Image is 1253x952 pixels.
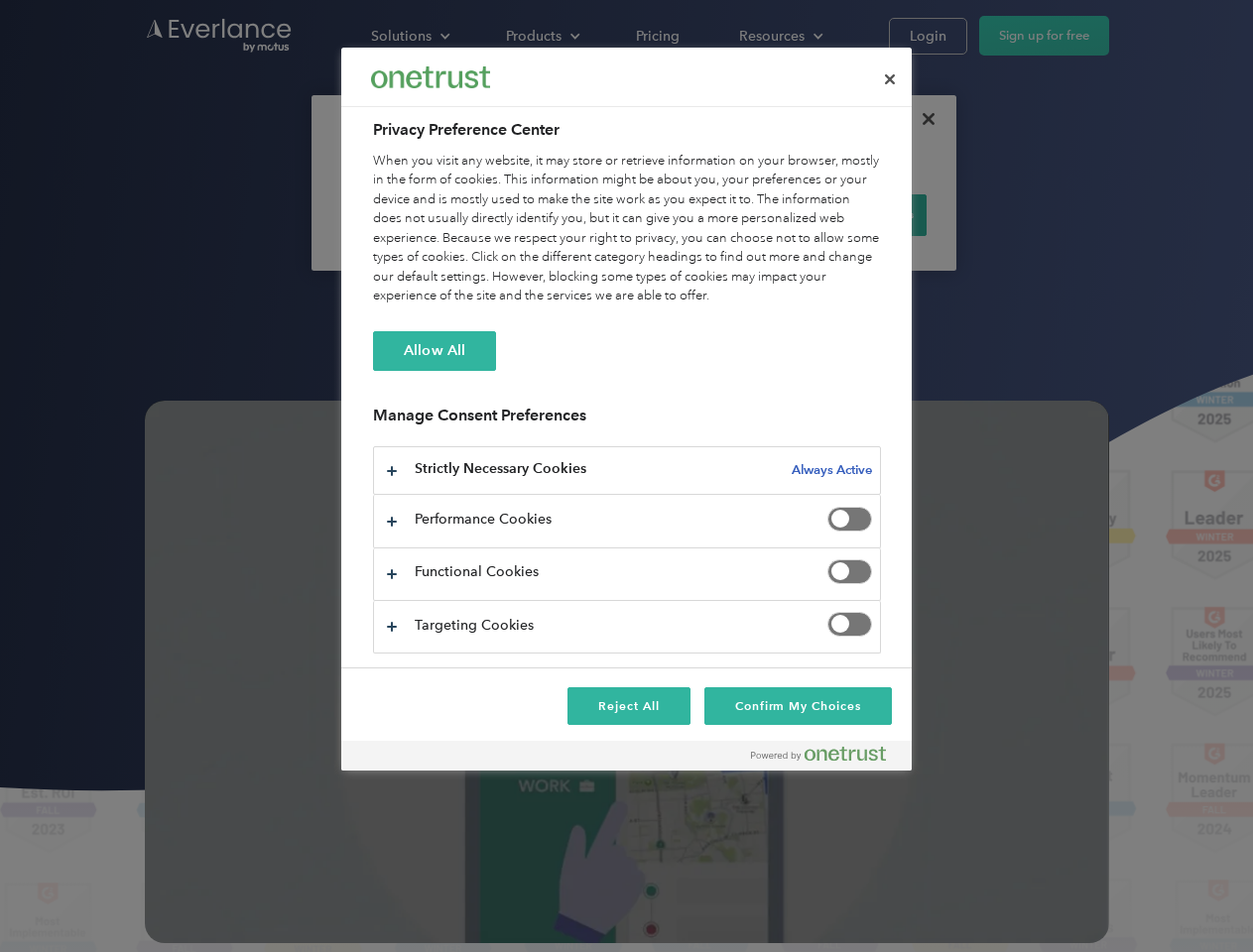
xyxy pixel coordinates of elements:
div: When you visit any website, it may store or retrieve information on your browser, mostly in the f... [373,152,881,306]
img: Powered by OneTrust Opens in a new Tab [751,746,886,762]
button: Close [868,58,912,101]
img: Everlance [371,66,490,87]
div: Preference center [341,48,912,771]
a: Powered by OneTrust Opens in a new Tab [751,746,902,771]
div: Everlance [371,58,490,97]
button: Allow All [373,331,496,371]
input: Submit [146,118,246,160]
div: Privacy Preference Center [341,48,912,771]
h2: Privacy Preference Center [373,118,881,142]
h3: Manage Consent Preferences [373,406,881,436]
button: Reject All [567,687,690,725]
button: Confirm My Choices [704,687,892,725]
